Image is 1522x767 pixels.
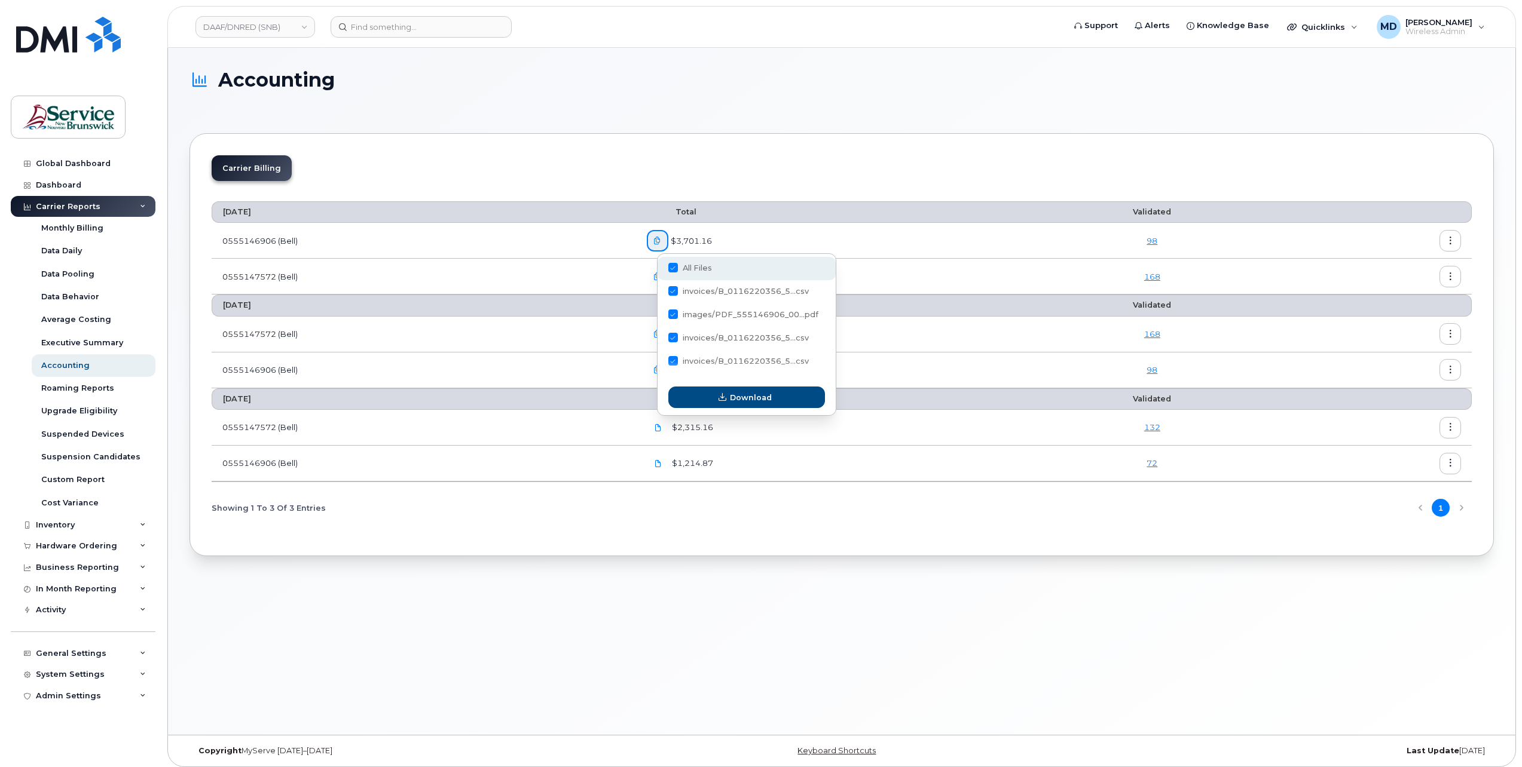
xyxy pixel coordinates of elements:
[1144,422,1160,432] a: 132
[212,294,636,316] th: [DATE]
[683,310,818,319] span: images/PDF_555146906_00...pdf
[1147,236,1157,246] a: 98
[212,410,636,446] td: 0555147572 (Bell)
[647,300,696,309] span: Total
[212,317,636,352] td: 0555147572 (Bell)
[683,333,809,342] span: invoices/B_0116220356_5...csv
[647,453,670,474] a: PDF_555146906_005_0000000000.pdf
[683,287,809,296] span: invoices/B_0116220356_5...csv
[670,422,713,433] span: $2,315.16
[668,312,818,321] span: images/PDF_555146906_007_0000000000.pdf
[670,458,713,469] span: $1,214.87
[668,386,825,408] button: Download
[212,223,636,259] td: 0555146906 (Bell)
[668,335,809,344] span: invoices/B_0116220356_555146906_20082025_ACC.csv
[1147,458,1157,468] a: 72
[1407,746,1459,755] strong: Last Update
[1021,201,1283,223] th: Validated
[647,207,696,216] span: Total
[212,352,636,388] td: 0555146906 (Bell)
[1144,329,1160,339] a: 168
[212,499,326,517] span: Showing 1 To 3 Of 3 Entries
[668,289,809,297] span: invoices/B_0116220356_555146906_20082025_DTL.csv
[647,394,696,403] span: Total
[212,388,636,410] th: [DATE]
[1021,388,1283,410] th: Validated
[1059,746,1494,756] div: [DATE]
[1147,365,1157,375] a: 98
[668,358,809,367] span: invoices/B_0116220356_555146906_20082025_MOB.csv
[683,263,712,272] span: All Files
[212,446,636,481] td: 0555146906 (Bell)
[730,392,772,403] span: Download
[668,235,712,247] span: $3,701.16
[683,357,809,366] span: invoices/B_0116220356_5...csv
[190,746,624,756] div: MyServe [DATE]–[DATE]
[1432,499,1450,517] button: Page 1
[1021,294,1283,316] th: Validated
[212,201,636,223] th: [DATE]
[647,417,670,438] a: PDF_555147572_005_0000000000.pdf
[212,259,636,294] td: 0555147572 (Bell)
[1144,272,1160,281] a: 168
[218,69,335,90] span: Accounting
[797,746,876,755] a: Keyboard Shortcuts
[198,746,242,755] strong: Copyright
